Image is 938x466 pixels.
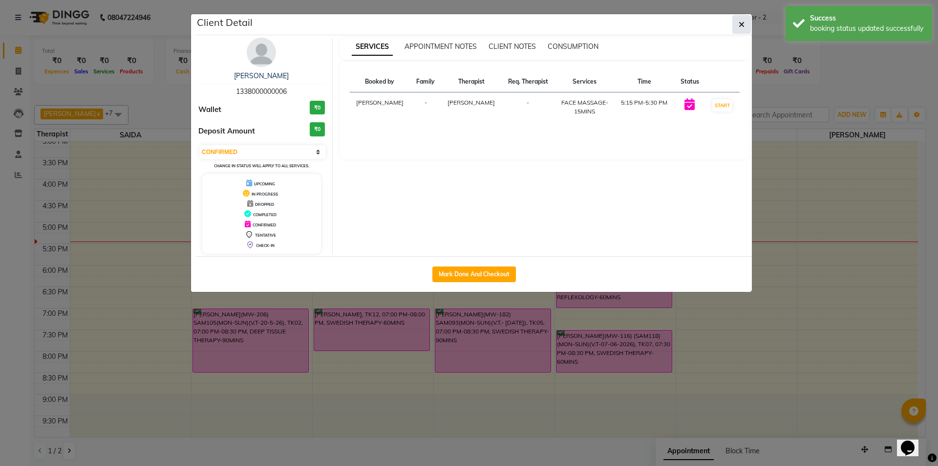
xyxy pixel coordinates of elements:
th: Booked by [350,71,410,92]
span: SERVICES [352,38,393,56]
span: COMPLETED [253,212,277,217]
span: 1338000000006 [236,87,287,96]
div: booking status updated successfully [810,23,925,34]
img: avatar [247,38,276,67]
span: TENTATIVE [255,233,276,238]
td: 5:15 PM-5:30 PM [615,92,674,122]
div: FACE MASSAGE-15MINS [560,98,609,116]
div: Success [810,13,925,23]
button: START [712,99,732,111]
th: Services [554,71,615,92]
a: [PERSON_NAME] [234,71,289,80]
span: IN PROGRESS [252,192,278,197]
td: - [502,92,555,122]
th: Therapist [441,71,502,92]
th: Time [615,71,674,92]
span: CONSUMPTION [548,42,598,51]
h3: ₹0 [310,122,325,136]
span: CONFIRMED [253,222,276,227]
span: Wallet [198,104,221,115]
iframe: chat widget [897,427,928,456]
button: Mark Done And Checkout [432,266,516,282]
span: [PERSON_NAME] [448,99,495,106]
th: Req. Therapist [502,71,555,92]
th: Status [674,71,705,92]
small: Change in status will apply to all services. [214,163,309,168]
span: UPCOMING [254,181,275,186]
th: Family [410,71,441,92]
span: DROPPED [255,202,274,207]
span: CHECK-IN [256,243,275,248]
h3: ₹0 [310,101,325,115]
td: - [410,92,441,122]
span: CLIENT NOTES [489,42,536,51]
h5: Client Detail [197,15,253,30]
span: Deposit Amount [198,126,255,137]
span: APPOINTMENT NOTES [405,42,477,51]
td: [PERSON_NAME] [350,92,410,122]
